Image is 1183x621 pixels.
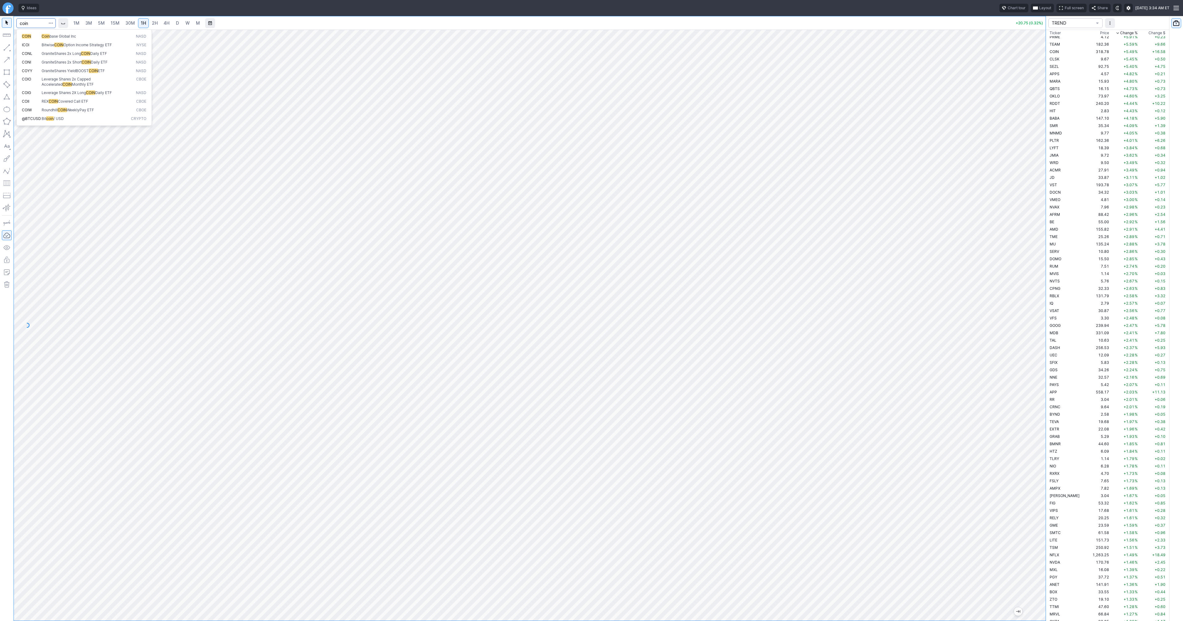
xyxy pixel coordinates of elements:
span: % [1135,101,1138,106]
span: JMIA [1050,153,1059,158]
span: % [1135,227,1138,232]
td: 35.34 [1087,122,1110,129]
button: Jump to the most recent bar [1014,607,1022,616]
span: +1.02 [1155,175,1165,180]
span: 1M [73,20,79,26]
span: +16.58 [1152,49,1165,54]
span: +3.07 [1124,183,1134,187]
span: +2.63 [1124,286,1134,291]
span: % [1135,242,1138,246]
span: +2.98 [1124,205,1134,209]
span: +0.73 [1155,79,1165,84]
span: SERV [1050,249,1059,254]
span: % [1135,109,1138,113]
span: +3.84 [1124,146,1134,150]
span: NASD [136,90,146,96]
td: 32.33 [1087,285,1110,292]
span: PRME [1050,35,1060,39]
span: Monthly ETF [72,82,94,87]
button: Toggle dark mode [1113,4,1122,12]
span: +0.73 [1155,86,1165,91]
span: +0.12 [1155,109,1165,113]
button: Settings [1124,4,1133,12]
span: CPNG [1050,286,1060,291]
span: CONI [22,60,31,64]
span: +4.01 [1124,138,1134,143]
span: Covered Call ETF [58,99,88,104]
span: % [1135,234,1138,239]
span: +0.68 [1155,146,1165,150]
td: 73.97 [1087,92,1110,100]
span: COYY [22,68,32,73]
span: +5.45 [1124,57,1134,61]
a: 15M [108,18,122,28]
span: % [1135,286,1138,291]
span: APPS [1050,72,1059,76]
span: Change $ [1148,30,1165,36]
span: +4.09 [1124,123,1134,128]
span: MU [1050,242,1056,246]
a: W [183,18,193,28]
button: Text [2,141,12,151]
span: QBTS [1050,86,1060,91]
td: 162.36 [1087,137,1110,144]
span: 30M [125,20,135,26]
span: CBOE [136,99,146,104]
span: TREND [1052,20,1093,26]
span: % [1135,175,1138,180]
span: DOCN [1050,190,1061,195]
span: % [1135,264,1138,269]
button: portfolio-watchlist-select [1048,18,1103,28]
span: Share [1097,5,1108,11]
span: NYSE [136,43,146,48]
span: COIG [22,90,31,95]
td: 131.79 [1087,292,1110,299]
span: +2.92 [1124,220,1134,224]
span: Roundhill [42,108,58,112]
span: +5.49 [1124,49,1134,54]
span: REX [42,99,49,104]
td: 55.00 [1087,218,1110,225]
span: Layout [1039,5,1051,11]
span: +0.14 [1155,197,1165,202]
span: MVIS [1050,271,1059,276]
td: 155.82 [1087,225,1110,233]
a: 3M [83,18,95,28]
span: RDDT [1050,101,1060,106]
span: +2.70 [1124,271,1134,276]
td: 240.20 [1087,100,1110,107]
span: % [1135,57,1138,61]
span: % [1135,153,1138,158]
span: % [1135,160,1138,165]
span: Ideas [27,5,36,11]
span: ICOI [22,43,29,47]
span: COIN [63,82,72,87]
span: % [1135,86,1138,91]
span: % [1135,279,1138,283]
span: DOMO [1050,257,1061,261]
span: +4.82 [1124,72,1134,76]
span: % [1135,79,1138,84]
button: Lock drawings [2,255,12,265]
button: Anchored VWAP [2,203,12,213]
span: MNMD [1050,131,1062,135]
span: % [1135,94,1138,98]
span: GraniteShares 2x Short [42,60,82,64]
a: M [193,18,203,28]
span: Daily ETF [95,90,112,95]
span: COIN [49,99,58,104]
span: +0.71 [1155,234,1165,239]
span: TEAM [1050,42,1060,47]
span: COIN [22,34,31,39]
button: Interval [58,18,68,28]
a: 5M [95,18,108,28]
button: Elliott waves [2,166,12,176]
span: % [1135,123,1138,128]
span: % [1135,35,1138,39]
span: +0.03 [1155,271,1165,276]
span: +5.90 [1155,116,1165,121]
button: Ideas [18,4,39,12]
span: COII [22,99,29,104]
span: CLSK [1050,57,1059,61]
td: 193.78 [1087,181,1110,188]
